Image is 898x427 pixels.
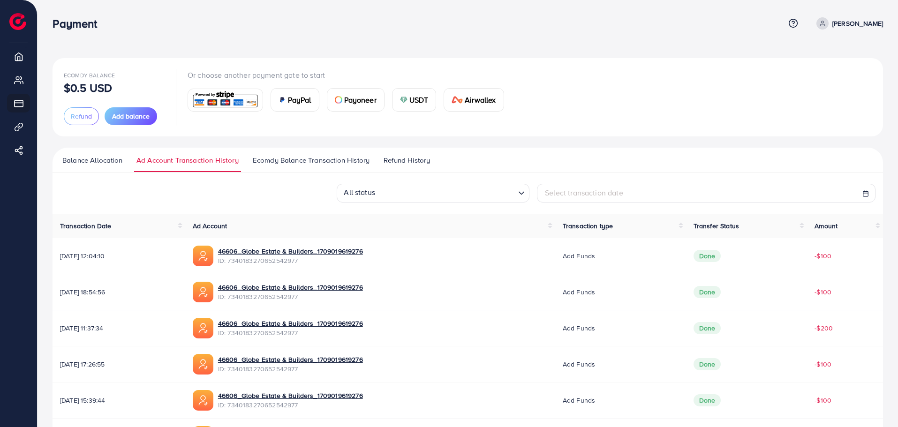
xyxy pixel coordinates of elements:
span: [DATE] 12:04:10 [60,251,178,261]
span: -$100 [815,287,831,297]
input: Search for option [378,185,514,200]
span: ID: 7340183270652542977 [218,256,363,265]
p: $0.5 USD [64,82,112,93]
img: card [279,96,286,104]
span: Transaction type [563,221,613,231]
span: [DATE] 15:39:44 [60,396,178,405]
p: [PERSON_NAME] [832,18,883,29]
span: Amount [815,221,838,231]
span: Done [694,394,721,406]
span: -$200 [815,323,833,333]
span: Add funds [563,360,595,369]
button: Add balance [105,107,157,125]
span: ID: 7340183270652542977 [218,400,363,410]
span: [DATE] 18:54:56 [60,287,178,297]
img: ic-ads-acc.e4c84228.svg [193,318,213,338]
span: [DATE] 11:37:34 [60,323,178,333]
span: USDT [409,94,429,105]
p: Or choose another payment gate to start [188,69,512,81]
span: Done [694,322,721,334]
div: Search for option [337,184,529,202]
span: Add funds [563,287,595,297]
img: card [400,96,407,104]
span: Transaction Date [60,221,112,231]
span: Add funds [563,251,595,261]
img: card [335,96,342,104]
a: 46606_Globe Estate & Builders_1709019619276 [218,283,363,292]
a: cardPayPal [271,88,319,112]
span: ID: 7340183270652542977 [218,328,363,337]
a: 46606_Globe Estate & Builders_1709019619276 [218,355,363,364]
a: card [188,89,263,112]
span: ID: 7340183270652542977 [218,292,363,301]
span: Ad Account [193,221,227,231]
span: Refund [71,112,92,121]
img: card [191,90,260,110]
h3: Payment [53,17,105,30]
span: Ad Account Transaction History [136,155,239,165]
span: All status [342,185,377,200]
img: ic-ads-acc.e4c84228.svg [193,354,213,375]
img: ic-ads-acc.e4c84228.svg [193,390,213,411]
img: logo [9,13,26,30]
span: Select transaction date [545,187,623,198]
span: Payoneer [344,94,377,105]
span: -$100 [815,360,831,369]
span: PayPal [288,94,311,105]
span: Transfer Status [694,221,739,231]
span: -$100 [815,251,831,261]
a: cardUSDT [392,88,437,112]
a: 46606_Globe Estate & Builders_1709019619276 [218,247,363,256]
span: Ecomdy Balance Transaction History [253,155,370,165]
span: Done [694,286,721,298]
span: Add balance [112,112,150,121]
span: Add funds [563,323,595,333]
span: Add funds [563,396,595,405]
button: Refund [64,107,99,125]
span: Balance Allocation [62,155,122,165]
a: cardAirwallex [444,88,504,112]
span: [DATE] 17:26:55 [60,360,178,369]
a: 46606_Globe Estate & Builders_1709019619276 [218,391,363,400]
img: card [452,96,463,104]
span: ID: 7340183270652542977 [218,364,363,374]
a: 46606_Globe Estate & Builders_1709019619276 [218,319,363,328]
span: Airwallex [465,94,496,105]
iframe: To enrich screen reader interactions, please activate Accessibility in Grammarly extension settings [858,385,891,420]
span: Refund History [384,155,430,165]
span: -$100 [815,396,831,405]
img: ic-ads-acc.e4c84228.svg [193,282,213,302]
span: Done [694,250,721,262]
span: Ecomdy Balance [64,71,115,79]
span: Done [694,358,721,370]
a: cardPayoneer [327,88,385,112]
img: ic-ads-acc.e4c84228.svg [193,246,213,266]
a: [PERSON_NAME] [813,17,883,30]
